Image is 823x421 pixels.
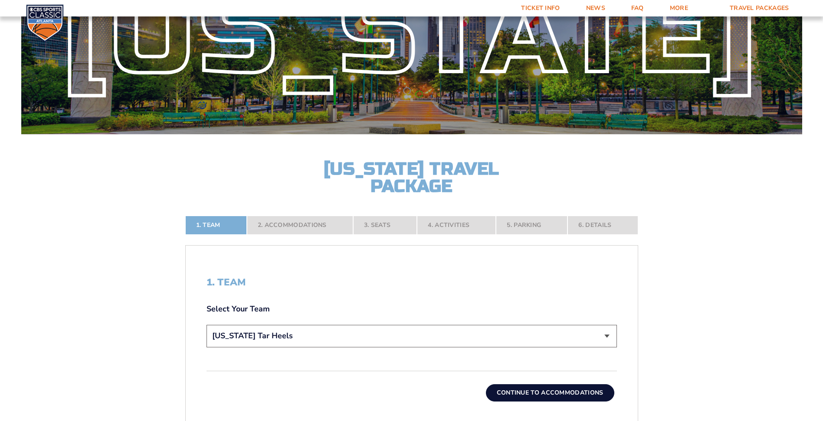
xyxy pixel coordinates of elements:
img: CBS Sports Classic [26,4,64,42]
button: Continue To Accommodations [486,384,614,402]
label: Select Your Team [207,304,617,314]
h2: 1. Team [207,277,617,288]
h2: [US_STATE] Travel Package [316,160,507,195]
